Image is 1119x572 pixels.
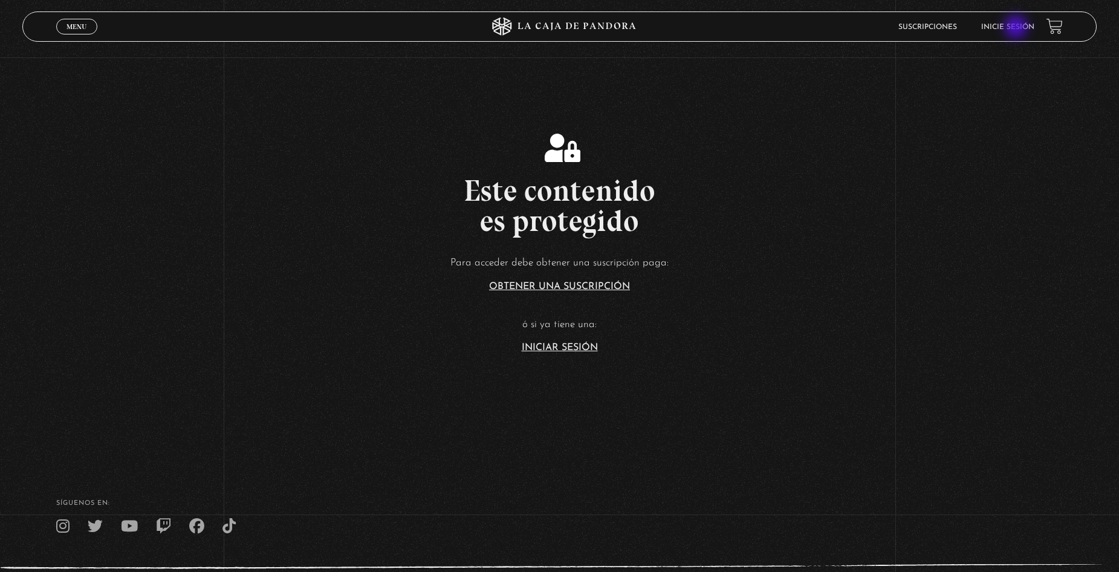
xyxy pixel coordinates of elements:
a: View your shopping cart [1046,18,1063,34]
span: Menu [66,23,86,30]
a: Obtener una suscripción [489,282,630,291]
h4: SÍguenos en: [56,500,1063,507]
a: Suscripciones [898,24,957,31]
a: Inicie sesión [981,24,1034,31]
span: Cerrar [62,33,91,42]
a: Iniciar Sesión [522,343,598,353]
